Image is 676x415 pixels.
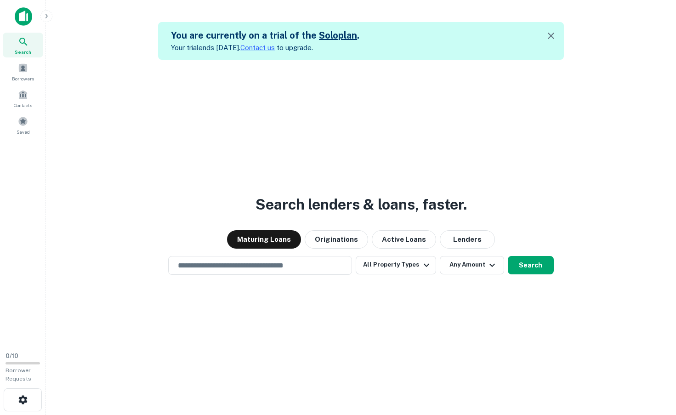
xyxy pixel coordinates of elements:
[15,7,32,26] img: capitalize-icon.png
[240,44,275,51] a: Contact us
[227,230,301,249] button: Maturing Loans
[6,367,31,382] span: Borrower Requests
[3,59,43,84] a: Borrowers
[256,193,467,216] h3: Search lenders & loans, faster.
[372,230,436,249] button: Active Loans
[305,230,368,249] button: Originations
[440,256,504,274] button: Any Amount
[630,341,676,386] iframe: Chat Widget
[440,230,495,249] button: Lenders
[17,128,30,136] span: Saved
[3,86,43,111] a: Contacts
[171,42,359,53] p: Your trial ends [DATE]. to upgrade.
[319,30,357,41] a: Soloplan
[12,75,34,82] span: Borrowers
[3,33,43,57] a: Search
[356,256,436,274] button: All Property Types
[14,102,32,109] span: Contacts
[508,256,554,274] button: Search
[6,352,18,359] span: 0 / 10
[3,113,43,137] a: Saved
[15,48,31,56] span: Search
[171,28,359,42] h5: You are currently on a trial of the .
